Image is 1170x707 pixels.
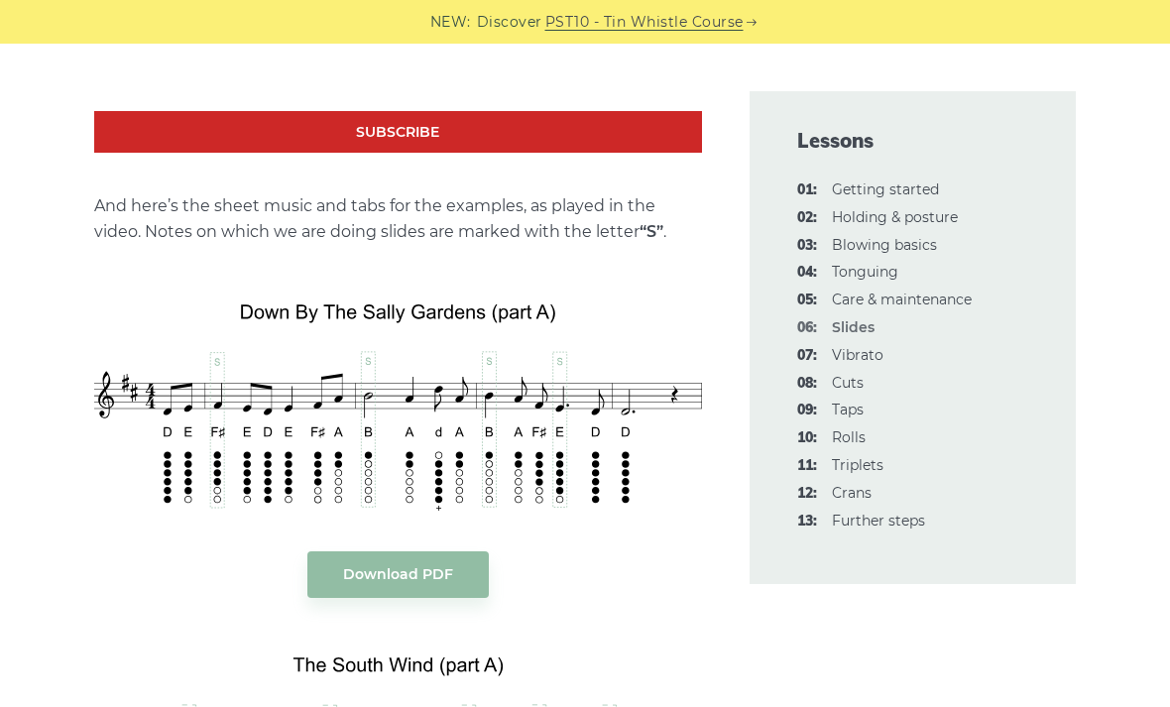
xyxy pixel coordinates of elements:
[797,261,817,285] span: 04:
[832,236,937,254] a: 03:Blowing basics
[94,193,701,245] p: And here’s the sheet music and tabs for the examples, as played in the video. Notes on which we a...
[832,456,883,474] a: 11:Triplets
[797,510,817,533] span: 13:
[477,11,542,34] span: Discover
[832,428,866,446] a: 10:Rolls
[832,346,883,364] a: 07:Vibrato
[797,206,817,230] span: 02:
[94,111,701,154] a: Subscribe
[430,11,471,34] span: NEW:
[797,482,817,506] span: 12:
[797,234,817,258] span: 03:
[832,208,958,226] a: 02:Holding & posture
[832,512,925,530] a: 13:Further steps
[832,180,939,198] a: 01:Getting started
[545,11,744,34] a: PST10 - Tin Whistle Course
[797,316,817,340] span: 06:
[832,291,972,308] a: 05:Care & maintenance
[797,289,817,312] span: 05:
[94,286,701,511] img: Tin Whistle Slides - Down By The Sally Gardens
[832,374,864,392] a: 08:Cuts
[832,263,898,281] a: 04:Tonguing
[832,401,864,418] a: 09:Taps
[307,551,489,598] a: Download PDF
[832,318,875,336] strong: Slides
[797,454,817,478] span: 11:
[797,426,817,450] span: 10:
[797,344,817,368] span: 07:
[797,372,817,396] span: 08:
[640,222,663,241] strong: “S”
[797,127,1028,155] span: Lessons
[797,178,817,202] span: 01:
[797,399,817,422] span: 09:
[832,484,872,502] a: 12:Crans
